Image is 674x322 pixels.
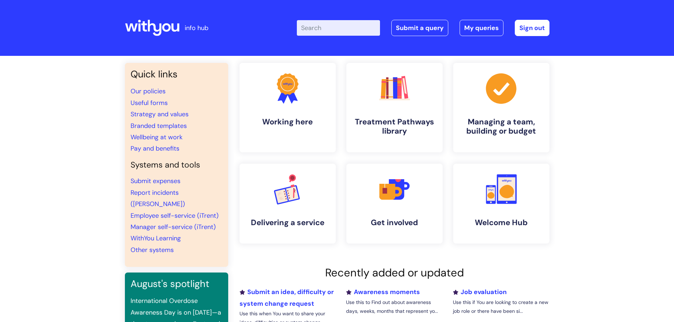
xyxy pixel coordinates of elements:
[352,117,437,136] h4: Treatment Pathways library
[131,122,187,130] a: Branded templates
[346,298,442,316] p: Use this to Find out about awareness days, weeks, months that represent yo...
[346,288,420,296] a: Awareness moments
[453,63,549,152] a: Managing a team, building or budget
[459,117,544,136] h4: Managing a team, building or budget
[240,288,334,308] a: Submit an idea, difficulty or system change request
[131,133,183,141] a: Wellbeing at work
[245,218,330,227] h4: Delivering a service
[131,87,166,95] a: Our policies
[131,160,223,170] h4: Systems and tools
[459,218,544,227] h4: Welcome Hub
[460,20,503,36] a: My queries
[131,246,174,254] a: Other systems
[131,188,185,208] a: Report incidents ([PERSON_NAME])
[391,20,448,36] a: Submit a query
[131,177,180,185] a: Submit expenses
[346,63,443,152] a: Treatment Pathways library
[131,69,223,80] h3: Quick links
[453,298,549,316] p: Use this if You are looking to create a new job role or there have been si...
[131,110,189,118] a: Strategy and values
[453,164,549,244] a: Welcome Hub
[352,218,437,227] h4: Get involved
[131,223,216,231] a: Manager self-service (iTrent)
[297,20,380,36] input: Search
[515,20,549,36] a: Sign out
[240,63,336,152] a: Working here
[453,288,507,296] a: Job evaluation
[346,164,443,244] a: Get involved
[297,20,549,36] div: | -
[240,266,549,279] h2: Recently added or updated
[131,211,219,220] a: Employee self-service (iTrent)
[185,22,208,34] p: info hub
[131,99,168,107] a: Useful forms
[131,234,181,242] a: WithYou Learning
[240,164,336,244] a: Delivering a service
[245,117,330,127] h4: Working here
[131,278,223,289] h3: August's spotlight
[131,144,179,153] a: Pay and benefits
